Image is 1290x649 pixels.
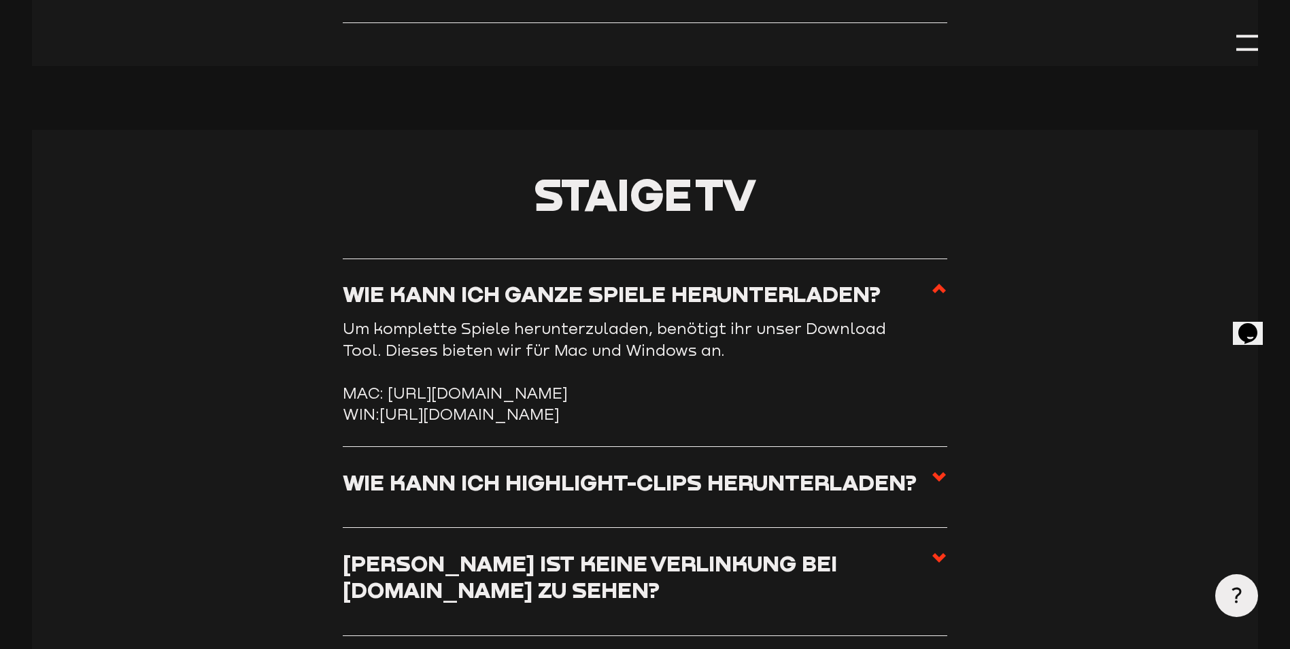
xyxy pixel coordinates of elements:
[534,167,757,220] span: Staige TV
[343,382,947,403] li: MAC: [URL][DOMAIN_NAME]
[343,469,917,495] h3: Wie kann ich Highlight-Clips herunterladen?
[343,403,947,425] li: WIN:
[379,405,559,423] a: [URL][DOMAIN_NAME]
[343,318,887,361] p: Um komplette Spiele herunterzuladen, benötigt ihr unser Download Tool. Dieses bieten wir für Mac ...
[343,280,881,307] h3: Wie kann ich ganze Spiele herunterladen?
[343,550,931,603] h3: [PERSON_NAME] ist keine Verlinkung bei [DOMAIN_NAME] zu sehen?
[1233,304,1276,345] iframe: chat widget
